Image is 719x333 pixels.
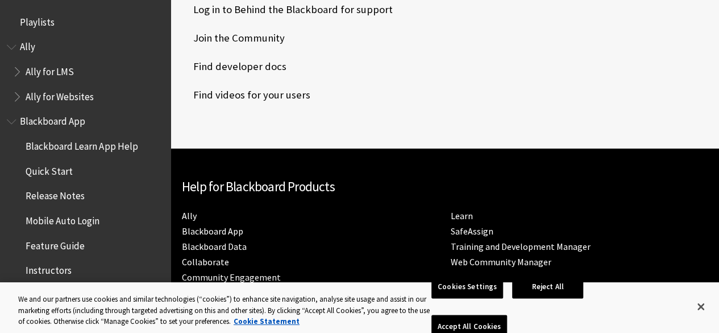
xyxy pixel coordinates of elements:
span: Playlists [20,13,55,28]
a: Learn [451,210,473,222]
a: Blackboard Data [182,241,247,253]
a: More information about your privacy, opens in a new tab [234,316,300,326]
span: Mobile Auto Login [26,211,99,227]
a: Community Engagement [182,272,281,283]
span: Find developer docs [182,58,286,75]
a: Collaborate [182,256,229,268]
span: Quick Start [26,162,73,177]
span: Release Notes [26,187,85,202]
span: Ally for LMS [26,62,74,77]
span: Ally for Websites [26,87,94,102]
a: Training and Development Manager [451,241,591,253]
span: Blackboard App [20,112,85,128]
div: We and our partners use cookies and similar technologies (“cookies”) to enhance site navigation, ... [18,294,431,327]
button: Cookies Settings [431,275,503,299]
a: Web Community Manager [451,256,551,268]
span: Feature Guide [26,236,85,252]
span: Ally [20,38,35,53]
a: Ally [182,210,197,222]
a: SafeAssign [451,225,493,237]
a: Blackboard App [182,225,243,237]
a: Join the Community [182,30,287,47]
span: Join the Community [182,30,285,47]
span: Instructors [26,261,72,277]
nav: Book outline for Playlists [7,13,164,32]
button: Close [688,294,713,319]
h2: Help for Blackboard Products [182,177,708,197]
a: Find videos for your users [182,87,313,104]
span: Blackboard Learn App Help [26,137,138,152]
a: Log in to Behind the Blackboard for support [182,1,395,18]
span: Log in to Behind the Blackboard for support [182,1,393,18]
span: Find videos for your users [182,87,310,104]
nav: Book outline for Anthology Ally Help [7,38,164,106]
a: Find developer docs [182,58,289,75]
button: Reject All [512,275,583,299]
